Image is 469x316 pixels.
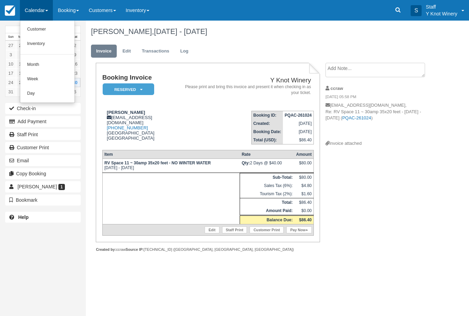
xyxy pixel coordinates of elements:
[20,21,75,103] ul: Calendar
[20,72,75,86] a: Week
[20,58,75,72] a: Month
[20,22,75,37] a: Customer
[20,86,75,101] a: Day
[20,37,75,51] a: Inventory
